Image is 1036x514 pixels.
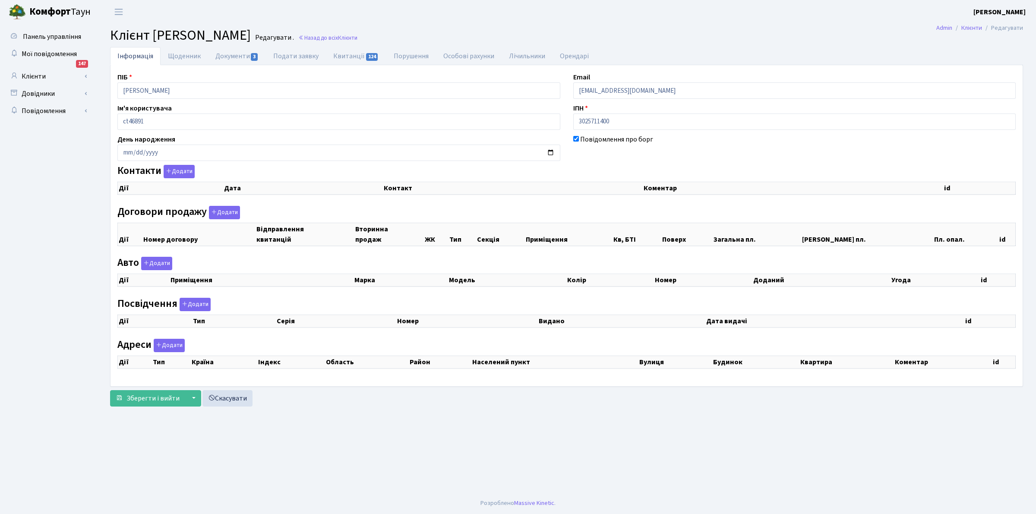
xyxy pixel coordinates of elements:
span: Клієнти [338,34,357,42]
th: id [943,182,1016,195]
a: Щоденник [161,47,208,65]
a: Документи [208,47,266,65]
button: Адреси [154,339,185,352]
th: Контакт [383,182,643,195]
th: Дії [118,356,152,368]
th: Секція [476,223,525,246]
button: Переключити навігацію [108,5,129,19]
label: ПІБ [117,72,132,82]
th: Країна [191,356,257,368]
th: Вторинна продаж [354,223,424,246]
nav: breadcrumb [923,19,1036,37]
th: Серія [276,315,396,327]
th: Тип [152,356,191,368]
a: Додати [161,164,195,179]
th: Коментар [643,182,943,195]
th: Тип [449,223,476,246]
th: Приміщення [170,274,354,287]
button: Посвідчення [180,298,211,311]
a: Орендарі [553,47,596,65]
span: Зберегти і вийти [126,394,180,403]
th: Коментар [894,356,992,368]
span: Мої повідомлення [22,49,77,59]
th: Район [409,356,472,368]
a: Клієнти [961,23,982,32]
th: Поверх [661,223,713,246]
th: Дії [118,223,142,246]
a: Admin [936,23,952,32]
a: Подати заявку [266,47,326,65]
th: Індекс [257,356,325,368]
th: Квартира [799,356,894,368]
a: Квитанції [326,47,386,65]
th: id [992,356,1016,368]
th: Марка [354,274,448,287]
span: Таун [29,5,91,19]
th: Номер [396,315,537,327]
button: Авто [141,257,172,270]
th: Доданий [752,274,891,287]
a: Додати [139,255,172,271]
a: Скасувати [202,390,253,407]
a: Мої повідомлення147 [4,45,91,63]
label: Контакти [117,165,195,178]
th: Номер [654,274,752,287]
label: Посвідчення [117,298,211,311]
th: Дії [118,274,170,287]
button: Контакти [164,165,195,178]
th: id [998,223,1015,246]
label: Договори продажу [117,206,240,219]
span: 3 [251,53,258,61]
label: Адреси [117,339,185,352]
th: Колір [566,274,654,287]
label: Авто [117,257,172,270]
th: Приміщення [525,223,613,246]
th: Відправлення квитанцій [256,223,355,246]
button: Договори продажу [209,206,240,219]
th: ЖК [424,223,448,246]
a: Довідники [4,85,91,102]
a: Massive Kinetic [514,498,554,508]
a: Лічильники [502,47,553,65]
a: Клієнти [4,68,91,85]
img: logo.png [9,3,26,21]
th: [PERSON_NAME] пл. [801,223,933,246]
th: Угода [891,274,980,287]
th: Будинок [712,356,799,368]
th: Пл. опал. [933,223,998,246]
label: День народження [117,134,175,145]
span: Панель управління [23,32,81,41]
label: Повідомлення про борг [580,134,653,145]
b: Комфорт [29,5,71,19]
th: Дата [223,182,383,195]
th: Область [325,356,408,368]
li: Редагувати [982,23,1023,33]
span: 124 [366,53,378,61]
a: [PERSON_NAME] [973,7,1026,17]
div: Розроблено . [480,498,556,508]
a: Панель управління [4,28,91,45]
a: Порушення [386,47,436,65]
a: Повідомлення [4,102,91,120]
label: ІПН [573,103,588,114]
th: Населений пункт [471,356,638,368]
label: Email [573,72,590,82]
a: Додати [152,337,185,352]
div: 147 [76,60,88,68]
th: Вулиця [638,356,712,368]
th: Дії [118,315,193,327]
a: Інформація [110,47,161,65]
th: Тип [192,315,276,327]
th: Загальна пл. [713,223,801,246]
a: Назад до всіхКлієнти [298,34,357,42]
th: Кв, БТІ [613,223,661,246]
a: Додати [207,204,240,219]
small: Редагувати . [253,34,294,42]
th: Дата видачі [705,315,964,327]
th: id [964,315,1015,327]
span: Клієнт [PERSON_NAME] [110,25,251,45]
a: Особові рахунки [436,47,502,65]
th: Номер договору [142,223,256,246]
th: id [980,274,1015,287]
